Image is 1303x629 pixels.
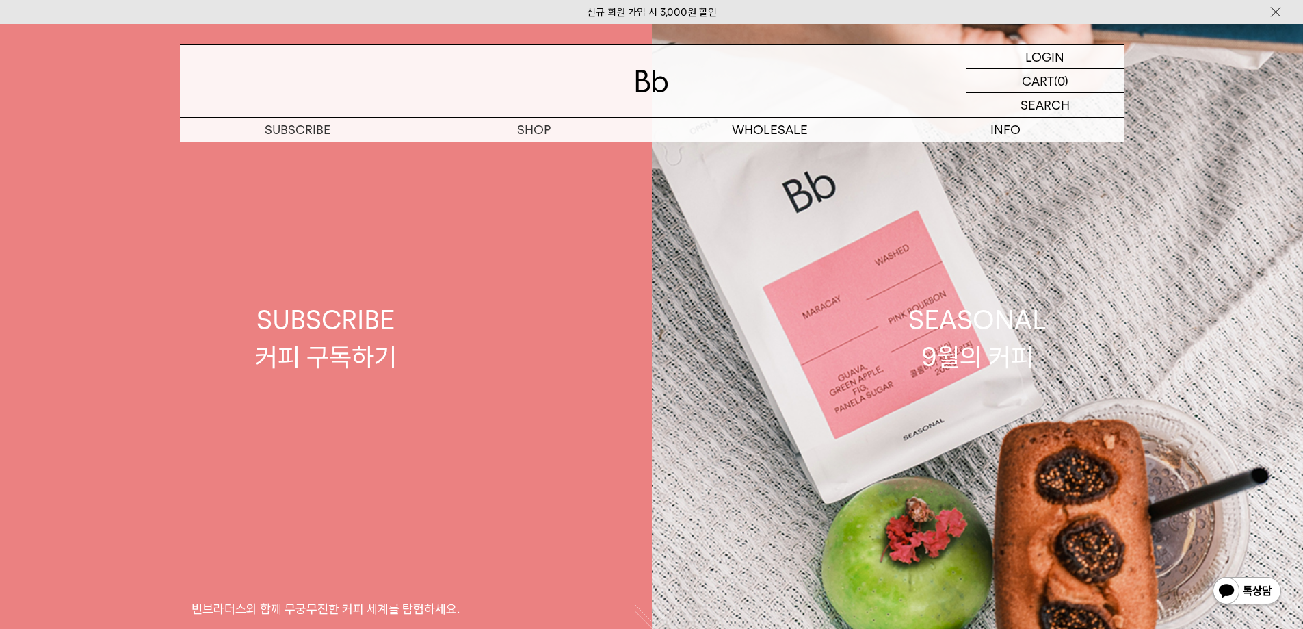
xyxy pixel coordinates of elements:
[966,45,1124,69] a: LOGIN
[1021,93,1070,117] p: SEARCH
[180,118,416,142] a: SUBSCRIBE
[908,302,1047,374] div: SEASONAL 9월의 커피
[1054,69,1068,92] p: (0)
[416,118,652,142] a: SHOP
[1025,45,1064,68] p: LOGIN
[1211,576,1282,608] img: 카카오톡 채널 1:1 채팅 버튼
[255,302,397,374] div: SUBSCRIBE 커피 구독하기
[587,6,717,18] a: 신규 회원 가입 시 3,000원 할인
[1022,69,1054,92] p: CART
[635,70,668,92] img: 로고
[966,69,1124,93] a: CART (0)
[652,118,888,142] p: WHOLESALE
[888,118,1124,142] p: INFO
